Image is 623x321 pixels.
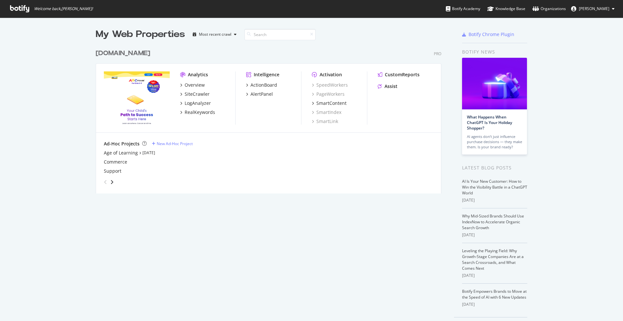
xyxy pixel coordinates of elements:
div: Botify news [462,48,527,56]
div: Overview [185,82,205,88]
div: [DATE] [462,232,527,238]
a: Botify Empowers Brands to Move at the Speed of AI with 6 New Updates [462,289,527,300]
div: My Web Properties [96,28,185,41]
button: [PERSON_NAME] [566,4,620,14]
div: grid [96,41,446,193]
a: AlertPanel [246,91,273,97]
a: Botify Chrome Plugin [462,31,514,38]
div: AI agents don’t just influence purchase decisions — they make them. Is your brand ready? [467,134,522,150]
div: [DATE] [462,302,527,307]
div: Botify Chrome Plugin [469,31,514,38]
a: PageWorkers [312,91,345,97]
div: SmartContent [316,100,347,106]
div: [DATE] [462,273,527,278]
div: SiteCrawler [185,91,210,97]
a: AI Is Your New Customer: How to Win the Visibility Battle in a ChatGPT World [462,179,527,196]
div: Organizations [532,6,566,12]
a: CustomReports [378,71,420,78]
a: Leveling the Playing Field: Why Growth-Stage Companies Are at a Search Crossroads, and What Comes... [462,248,524,271]
span: Jennifer Seegmiller [579,6,609,11]
div: angle-left [101,177,110,187]
a: What Happens When ChatGPT Is Your Holiday Shopper? [467,114,512,131]
div: RealKeywords [185,109,215,116]
div: [DOMAIN_NAME] [96,49,150,58]
a: New Ad-Hoc Project [152,141,193,146]
div: Analytics [188,71,208,78]
a: Commerce [104,159,127,165]
div: ActionBoard [250,82,277,88]
a: Why Mid-Sized Brands Should Use IndexNow to Accelerate Organic Search Growth [462,213,524,230]
div: Botify Academy [446,6,480,12]
a: RealKeywords [180,109,215,116]
div: Assist [385,83,397,90]
a: Overview [180,82,205,88]
a: SiteCrawler [180,91,210,97]
img: What Happens When ChatGPT Is Your Holiday Shopper? [462,58,527,109]
div: [DATE] [462,197,527,203]
div: angle-right [110,179,114,185]
span: Welcome back, [PERSON_NAME] ! [34,6,93,11]
a: ActionBoard [246,82,277,88]
a: Age of Learning [104,150,138,156]
a: SpeedWorkers [312,82,348,88]
a: [DOMAIN_NAME] [96,49,153,58]
a: Support [104,168,121,174]
a: SmartContent [312,100,347,106]
div: Pro [434,51,441,56]
a: LogAnalyzer [180,100,211,106]
div: CustomReports [385,71,420,78]
button: Most recent crawl [190,29,239,40]
div: Ad-Hoc Projects [104,141,140,147]
div: Most recent crawl [199,32,231,36]
div: LogAnalyzer [185,100,211,106]
a: [DATE] [142,150,155,155]
div: AlertPanel [250,91,273,97]
div: Intelligence [254,71,279,78]
img: www.abcmouse.com [104,71,170,124]
input: Search [244,29,316,40]
a: SmartIndex [312,109,341,116]
div: New Ad-Hoc Project [157,141,193,146]
div: Knowledge Base [487,6,525,12]
div: Latest Blog Posts [462,164,527,171]
a: Assist [378,83,397,90]
a: SmartLink [312,118,338,125]
div: Activation [320,71,342,78]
